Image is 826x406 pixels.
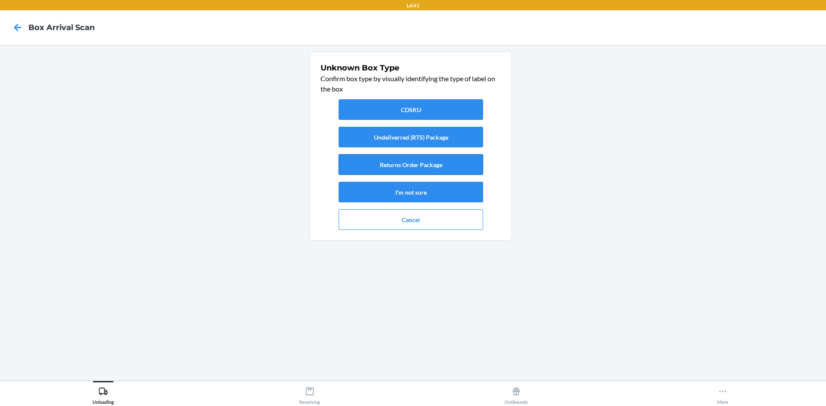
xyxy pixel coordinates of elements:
div: Receiving [299,383,320,405]
button: CDSKU [339,99,483,120]
p: LAX1 [407,2,419,9]
h4: Box Arrival Scan [28,22,95,33]
div: More [717,383,728,405]
button: Cancel [339,209,483,230]
p: Confirm box type by visually identifying the type of label on the box [321,73,501,94]
button: Returns Order Package [339,154,483,175]
button: Outbounds [413,381,619,405]
div: Unloading [92,383,114,405]
button: I'm not sure [339,182,483,202]
button: Undeliverred (RTS) Package [339,127,483,147]
div: Outbounds [505,383,528,405]
button: Receiving [206,381,413,405]
h1: Unknown Box Type [321,62,501,73]
button: More [619,381,826,405]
